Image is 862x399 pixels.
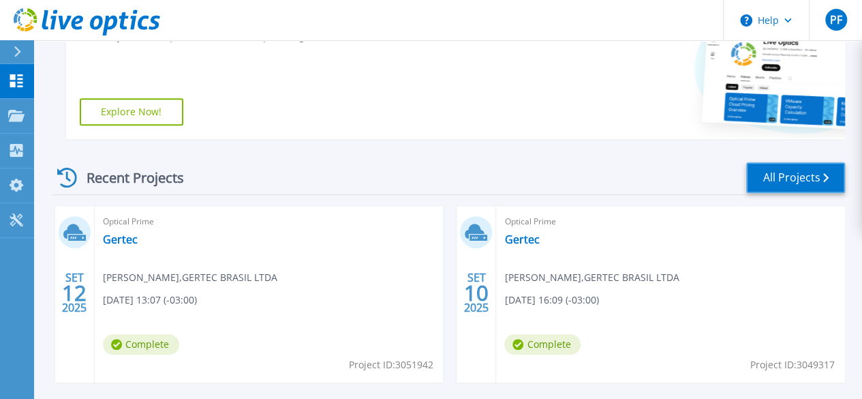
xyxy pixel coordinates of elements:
[464,287,489,299] span: 10
[103,293,197,308] span: [DATE] 13:07 (-03:00)
[504,214,837,229] span: Optical Prime
[750,357,835,372] span: Project ID: 3049317
[829,14,842,25] span: PF
[746,162,845,193] a: All Projects
[504,270,679,285] span: [PERSON_NAME] , GERTEC BRASIL LTDA
[62,287,87,299] span: 12
[504,233,539,246] a: Gertec
[80,98,183,125] a: Explore Now!
[103,334,179,355] span: Complete
[103,214,435,229] span: Optical Prime
[103,270,277,285] span: [PERSON_NAME] , GERTEC BRASIL LTDA
[52,161,202,194] div: Recent Projects
[348,357,433,372] span: Project ID: 3051942
[504,293,598,308] span: [DATE] 16:09 (-03:00)
[504,334,581,355] span: Complete
[103,233,138,246] a: Gertec
[61,268,87,318] div: SET 2025
[463,268,489,318] div: SET 2025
